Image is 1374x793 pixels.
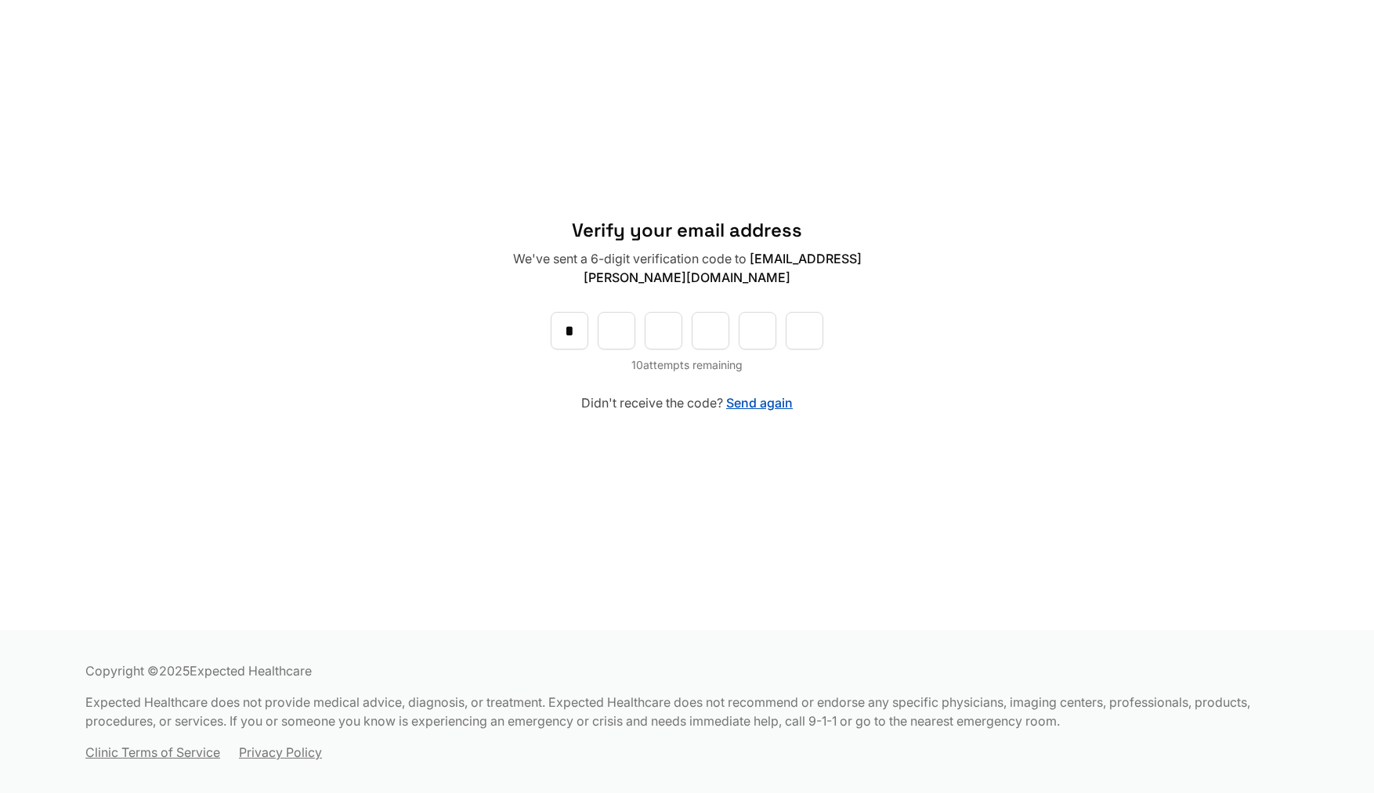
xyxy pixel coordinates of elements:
[512,393,862,412] p: Didn't receive the code?
[726,393,793,412] button: Send again
[85,661,1289,680] p: Copyright © 2025 Expected Healthcare
[239,743,322,762] a: Privacy Policy
[85,743,220,762] a: Clinic Terms of Service
[512,356,862,375] p: 10 attempts remaining
[512,249,862,287] p: We've sent a 6-digit verification code to
[512,218,862,243] h2: Verify your email address
[85,693,1289,730] p: Expected Healthcare does not provide medical advice, diagnosis, or treatment. Expected Healthcare...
